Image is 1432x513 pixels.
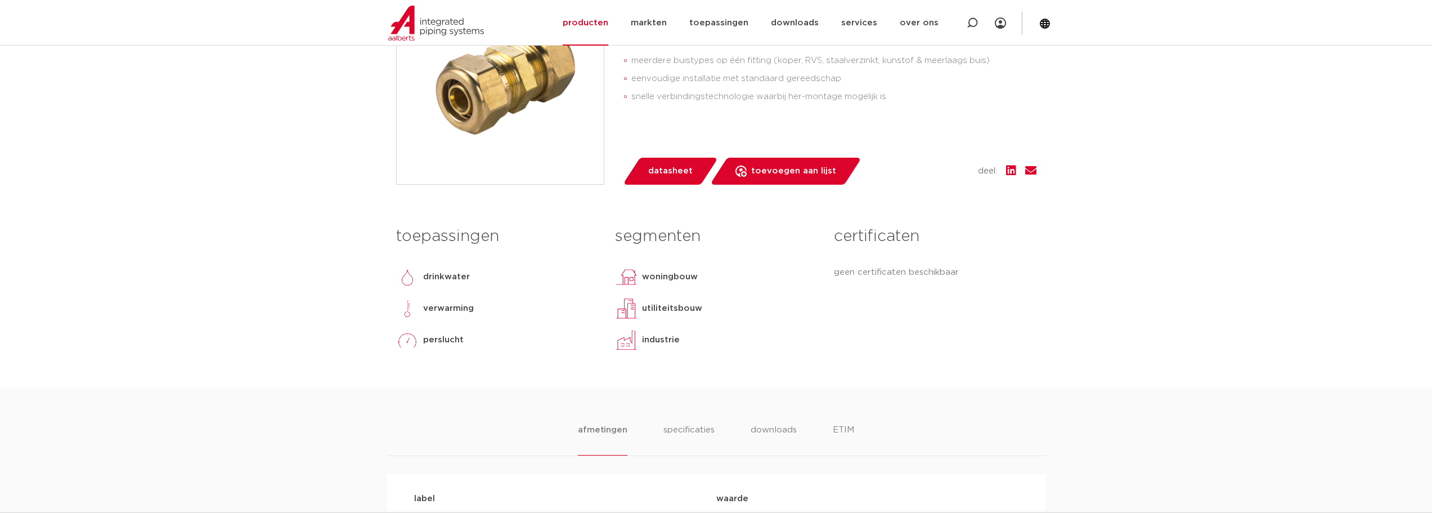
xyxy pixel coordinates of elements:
[615,225,817,248] h3: segmenten
[716,492,1018,506] p: waarde
[423,302,474,315] p: verwarming
[396,225,598,248] h3: toepassingen
[751,423,797,456] li: downloads
[578,423,627,456] li: afmetingen
[615,266,638,288] img: woningbouw
[396,329,419,351] img: perslucht
[622,158,718,185] a: datasheet
[631,88,1036,106] li: snelle verbindingstechnologie waarbij her-montage mogelijk is
[615,329,638,351] img: industrie
[631,70,1036,88] li: eenvoudige installatie met standaard gereedschap
[751,162,836,180] span: toevoegen aan lijst
[642,302,702,315] p: utiliteitsbouw
[978,164,997,178] span: deel:
[642,270,698,284] p: woningbouw
[423,270,470,284] p: drinkwater
[396,297,419,320] img: verwarming
[631,52,1036,70] li: meerdere buistypes op één fitting (koper, RVS, staalverzinkt, kunstof & meerlaags buis)
[833,423,854,456] li: ETIM
[423,333,464,347] p: perslucht
[834,266,1036,279] p: geen certificaten beschikbaar
[615,297,638,320] img: utiliteitsbouw
[642,333,680,347] p: industrie
[663,423,715,456] li: specificaties
[396,266,419,288] img: drinkwater
[648,162,693,180] span: datasheet
[414,492,716,506] p: label
[834,225,1036,248] h3: certificaten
